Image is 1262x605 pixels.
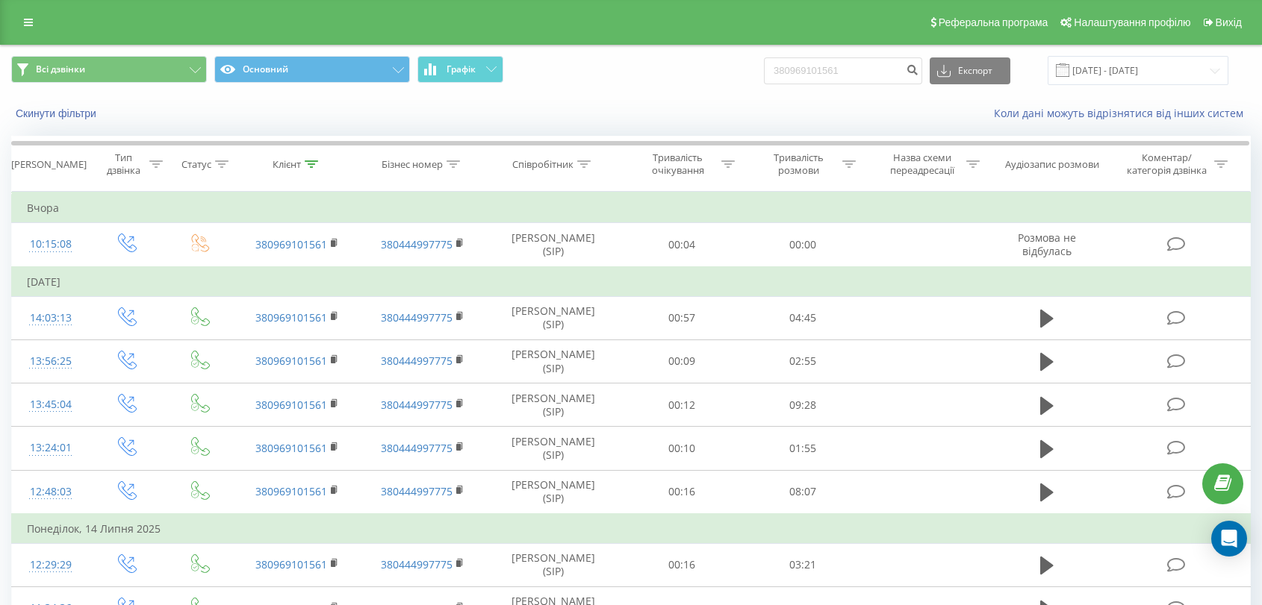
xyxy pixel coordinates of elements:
div: 14:03:13 [27,304,74,333]
td: [DATE] [12,267,1251,297]
td: [PERSON_NAME] (SIP) [485,470,621,514]
div: Співробітник [512,158,574,171]
div: Open Intercom Messenger [1211,521,1247,557]
input: Пошук за номером [764,57,922,84]
a: 380969101561 [255,237,327,251]
button: Експорт [930,57,1010,84]
td: [PERSON_NAME] (SIP) [485,223,621,267]
a: 380969101561 [255,310,327,325]
span: Розмова не відбулась [1018,231,1076,258]
td: 00:04 [621,223,742,267]
td: 00:00 [742,223,863,267]
span: Всі дзвінки [36,63,85,75]
td: Понеділок, 14 Липня 2025 [12,514,1251,544]
a: Коли дані можуть відрізнятися вiд інших систем [994,106,1251,120]
td: 03:21 [742,543,863,586]
div: 13:56:25 [27,347,74,376]
div: 12:29:29 [27,551,74,580]
a: 380444997775 [381,398,453,412]
div: Тип дзвінка [102,151,146,177]
td: 00:10 [621,427,742,470]
div: Тривалість розмови [759,151,839,177]
a: 380969101561 [255,484,327,498]
div: Аудіозапис розмови [1005,158,1099,171]
td: [PERSON_NAME] (SIP) [485,543,621,586]
td: 09:28 [742,383,863,427]
div: 12:48:03 [27,477,74,507]
div: Коментар/категорія дзвінка [1123,151,1210,177]
td: 01:55 [742,427,863,470]
button: Графік [417,56,503,83]
td: 00:16 [621,543,742,586]
button: Основний [214,56,410,83]
div: Статус [181,158,211,171]
td: 00:09 [621,339,742,383]
a: 380444997775 [381,237,453,251]
a: 380444997775 [381,441,453,455]
span: Реферальна програма [939,16,1048,28]
td: 04:45 [742,296,863,339]
button: Всі дзвінки [11,56,207,83]
a: 380444997775 [381,484,453,498]
td: 00:57 [621,296,742,339]
span: Налаштування профілю [1074,16,1190,28]
div: 13:24:01 [27,433,74,463]
td: 00:12 [621,383,742,427]
a: 380969101561 [255,441,327,455]
td: 08:07 [742,470,863,514]
td: [PERSON_NAME] (SIP) [485,296,621,339]
div: Назва схеми переадресації [883,151,963,177]
a: 380444997775 [381,557,453,571]
td: 00:16 [621,470,742,514]
a: 380969101561 [255,398,327,412]
td: [PERSON_NAME] (SIP) [485,427,621,470]
a: 380969101561 [255,354,327,368]
div: Бізнес номер [382,158,443,171]
td: [PERSON_NAME] (SIP) [485,383,621,427]
button: Скинути фільтри [11,107,104,120]
span: Графік [447,64,476,75]
td: [PERSON_NAME] (SIP) [485,339,621,383]
a: 380969101561 [255,557,327,571]
a: 380444997775 [381,310,453,325]
div: 10:15:08 [27,230,74,259]
span: Вихід [1216,16,1242,28]
div: [PERSON_NAME] [11,158,87,171]
a: 380444997775 [381,354,453,368]
div: 13:45:04 [27,390,74,419]
td: 02:55 [742,339,863,383]
div: Тривалість очікування [638,151,718,177]
div: Клієнт [273,158,301,171]
td: Вчора [12,193,1251,223]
